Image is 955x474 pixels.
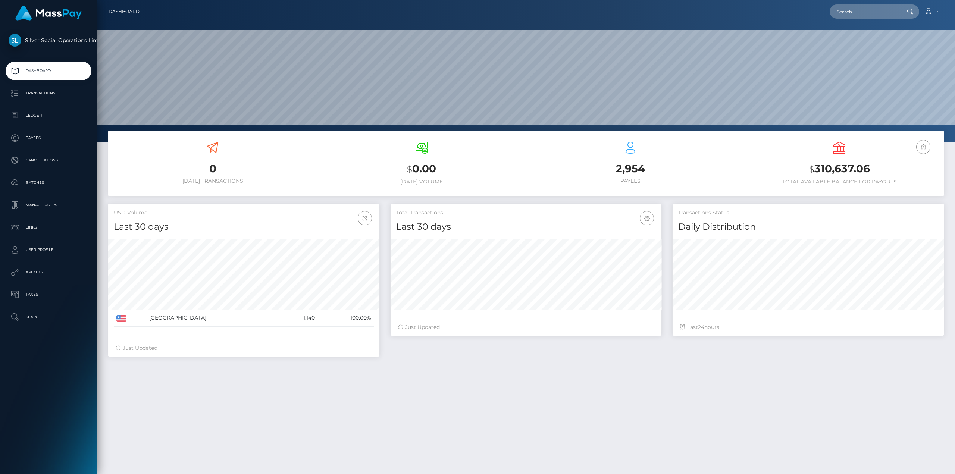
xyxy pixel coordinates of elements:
[9,267,88,278] p: API Keys
[407,164,412,175] small: $
[6,173,91,192] a: Batches
[532,161,729,176] h3: 2,954
[6,308,91,326] a: Search
[323,179,520,185] h6: [DATE] Volume
[6,129,91,147] a: Payees
[147,310,281,327] td: [GEOGRAPHIC_DATA]
[6,62,91,80] a: Dashboard
[6,241,91,259] a: User Profile
[830,4,900,19] input: Search...
[678,220,938,233] h4: Daily Distribution
[532,178,729,184] h6: Payees
[698,324,704,330] span: 24
[9,244,88,255] p: User Profile
[740,161,938,177] h3: 310,637.06
[15,6,82,21] img: MassPay Logo
[396,220,656,233] h4: Last 30 days
[114,220,374,233] h4: Last 30 days
[9,177,88,188] p: Batches
[9,222,88,233] p: Links
[740,179,938,185] h6: Total Available Balance for Payouts
[9,65,88,76] p: Dashboard
[114,178,311,184] h6: [DATE] Transactions
[116,344,372,352] div: Just Updated
[9,155,88,166] p: Cancellations
[680,323,936,331] div: Last hours
[9,200,88,211] p: Manage Users
[6,151,91,170] a: Cancellations
[9,88,88,99] p: Transactions
[323,161,520,177] h3: 0.00
[398,323,654,331] div: Just Updated
[9,132,88,144] p: Payees
[678,209,938,217] h5: Transactions Status
[6,84,91,103] a: Transactions
[114,209,374,217] h5: USD Volume
[9,110,88,121] p: Ledger
[396,209,656,217] h5: Total Transactions
[116,315,126,322] img: US.png
[9,311,88,323] p: Search
[6,285,91,304] a: Taxes
[114,161,311,176] h3: 0
[6,37,91,44] span: Silver Social Operations Limited
[6,106,91,125] a: Ledger
[281,310,317,327] td: 1,140
[809,164,814,175] small: $
[317,310,374,327] td: 100.00%
[6,196,91,214] a: Manage Users
[9,34,21,47] img: Silver Social Operations Limited
[109,4,140,19] a: Dashboard
[6,218,91,237] a: Links
[9,289,88,300] p: Taxes
[6,263,91,282] a: API Keys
